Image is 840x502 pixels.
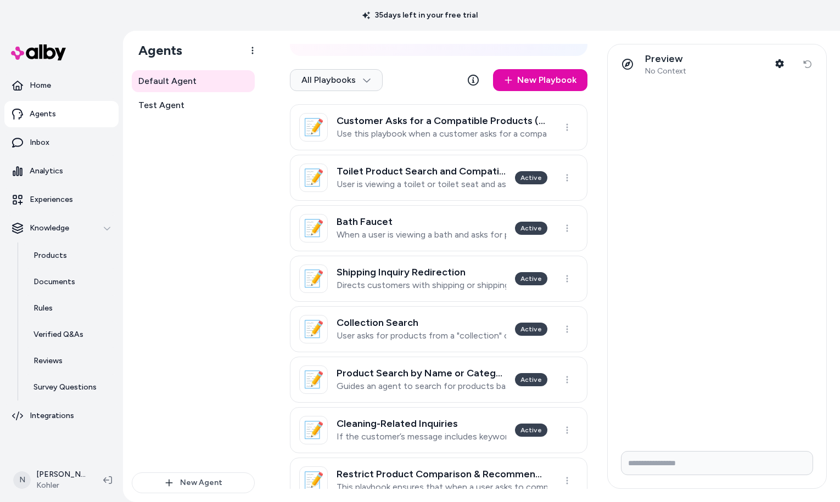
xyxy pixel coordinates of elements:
[23,242,119,269] a: Products
[290,407,587,453] a: 📝Cleaning-Related InquiriesIf the customer’s message includes keywords like “clean”, “cleaning”, ...
[299,264,328,293] div: 📝
[33,356,63,366] p: Reviews
[337,482,547,493] p: This playbook ensures that when a user asks to compare products or see recommendations, the AI li...
[290,256,587,302] a: 📝Shipping Inquiry RedirectionDirects customers with shipping or shipping availability questions t...
[337,330,506,341] p: User asks for products from a "collection" or "brand"
[337,418,506,429] h3: Cleaning-Related Inquiries
[23,374,119,401] a: Survey Questions
[33,250,67,261] p: Products
[515,424,547,437] div: Active
[299,416,328,444] div: 📝
[290,104,587,150] a: 📝Customer Asks for a Compatible Products (Excluding Toilet)Use this playbook when a customer asks...
[30,223,69,234] p: Knowledge
[515,222,547,235] div: Active
[299,163,328,192] div: 📝
[7,462,94,498] button: N[PERSON_NAME]Kohler
[23,321,119,348] a: Verified Q&As
[30,137,49,148] p: Inbox
[138,75,197,88] span: Default Agent
[4,403,119,429] a: Integrations
[4,72,119,99] a: Home
[337,115,547,126] h3: Customer Asks for a Compatible Products (Excluding Toilet)
[299,214,328,242] div: 📝
[493,69,587,91] a: New Playbook
[337,179,506,190] p: User is viewing a toilet or toilet seat and asks the agent to recommend compatible or related pro...
[23,295,119,321] a: Rules
[4,215,119,241] button: Knowledge
[33,277,75,287] p: Documents
[645,66,686,76] span: No Context
[11,44,66,60] img: alby Logo
[30,80,51,91] p: Home
[290,306,587,352] a: 📝Collection SearchUser asks for products from a "collection" or "brand"Active
[337,280,506,291] p: Directs customers with shipping or shipping availability questions to the Kohler Assist Page.
[337,381,506,392] p: Guides an agent to search for products based on either the product name or category, and assists ...
[33,303,53,314] p: Rules
[13,471,31,489] span: N
[290,69,383,91] button: All Playbooks
[301,75,371,86] span: All Playbooks
[515,323,547,336] div: Active
[132,94,255,116] a: Test Agent
[290,205,587,251] a: 📝Bath FaucetWhen a user is viewing a bath and asks for product recommendations.Active
[30,109,56,120] p: Agents
[4,187,119,213] a: Experiences
[299,365,328,394] div: 📝
[645,53,686,65] p: Preview
[36,469,86,480] p: [PERSON_NAME]
[299,113,328,142] div: 📝
[337,431,506,442] p: If the customer’s message includes keywords like “clean”, “cleaning”, “care”, “how to clean”, “ma...
[30,410,74,421] p: Integrations
[356,10,484,21] p: 35 days left in your free trial
[138,99,184,112] span: Test Agent
[337,469,547,480] h3: Restrict Product Comparison & Recommendations to Same Category
[30,194,73,205] p: Experiences
[132,472,255,493] button: New Agent
[337,267,506,278] h3: Shipping Inquiry Redirection
[621,451,813,475] input: Write your prompt here
[30,166,63,177] p: Analytics
[4,129,119,156] a: Inbox
[299,315,328,343] div: 📝
[337,166,506,177] h3: Toilet Product Search and Compatibility Workflow
[337,216,506,227] h3: Bath Faucet
[4,158,119,184] a: Analytics
[337,229,506,240] p: When a user is viewing a bath and asks for product recommendations.
[36,480,86,491] span: Kohler
[4,101,119,127] a: Agents
[515,171,547,184] div: Active
[290,357,587,403] a: 📝Product Search by Name or CategoryGuides an agent to search for products based on either the pro...
[33,329,83,340] p: Verified Q&As
[337,368,506,379] h3: Product Search by Name or Category
[23,348,119,374] a: Reviews
[299,466,328,495] div: 📝
[337,128,547,139] p: Use this playbook when a customer asks for a compatible product or wants to know what products wi...
[337,317,506,328] h3: Collection Search
[290,155,587,201] a: 📝Toilet Product Search and Compatibility WorkflowUser is viewing a toilet or toilet seat and asks...
[515,272,547,285] div: Active
[33,382,97,393] p: Survey Questions
[132,70,255,92] a: Default Agent
[515,373,547,386] div: Active
[130,42,182,59] h1: Agents
[23,269,119,295] a: Documents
